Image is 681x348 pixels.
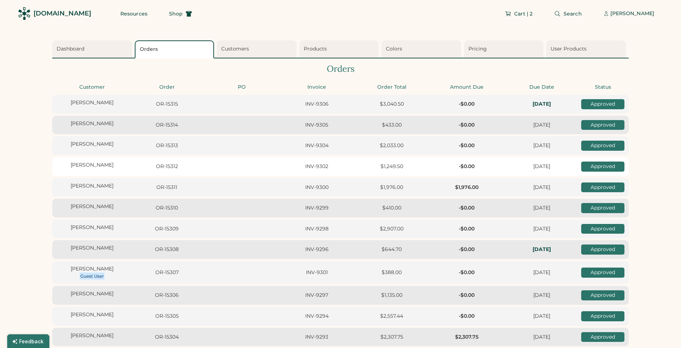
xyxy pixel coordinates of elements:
div: In-Hands: Mon, Sep 29, 2025 [506,246,577,253]
div: INV-9302 [281,163,352,170]
div: INV-9298 [281,225,352,233]
div: -$0.00 [431,246,502,253]
div: $2,557.44 [356,313,427,320]
div: [DATE] [506,163,577,170]
div: INV-9305 [281,122,352,129]
div: Customer [57,84,127,91]
button: Resources [112,6,156,21]
div: Approved [581,311,624,321]
div: OR-15309 [132,225,202,233]
div: OR-15304 [132,334,202,341]
div: -$0.00 [431,122,502,129]
div: INV-9294 [281,313,352,320]
div: [PERSON_NAME] [610,10,654,17]
div: $1,249.50 [356,163,427,170]
div: [DATE] [506,334,577,341]
div: -$0.00 [431,225,502,233]
div: $1,135.00 [356,292,427,299]
div: Approved [581,162,624,172]
div: Amount Due [431,84,502,91]
div: Approved [581,332,624,342]
div: Approved [581,245,624,255]
div: $433.00 [356,122,427,129]
div: [PERSON_NAME] [57,120,127,127]
div: [PERSON_NAME] [57,203,127,210]
div: [PERSON_NAME] [57,290,127,298]
div: Orders [52,63,629,75]
div: [DATE] [506,313,577,320]
div: -$0.00 [431,313,502,320]
div: Approved [581,141,624,151]
div: Status [581,84,624,91]
div: [DATE] [506,142,577,149]
div: [PERSON_NAME] [57,332,127,339]
div: Approved [581,99,624,109]
div: -$0.00 [431,163,502,170]
div: INV-9301 [281,269,352,276]
div: OR-15312 [132,163,202,170]
div: Customers [221,45,294,53]
div: $388.00 [356,269,427,276]
div: $2,033.00 [356,142,427,149]
div: Due Date [506,84,577,91]
div: $3,040.50 [356,101,427,108]
span: Cart | 2 [514,11,533,16]
span: Search [564,11,582,16]
div: Dashboard [57,45,130,53]
div: INV-9296 [281,246,352,253]
div: Orders [140,46,212,53]
div: [DATE] [506,184,577,191]
div: INV-9306 [281,101,352,108]
div: Order Total [356,84,427,91]
div: Guest User [80,273,104,279]
div: OR-15310 [132,204,202,212]
div: INV-9304 [281,142,352,149]
div: Order [132,84,202,91]
div: -$0.00 [431,101,502,108]
div: $2,907.00 [356,225,427,233]
div: [PERSON_NAME] [57,182,127,190]
div: Colors [386,45,459,53]
div: -$0.00 [431,269,502,276]
div: Approved [581,203,624,213]
div: OR-15315 [132,101,202,108]
iframe: Front Chat [647,316,678,347]
div: Invoice [281,84,352,91]
div: [DATE] [506,122,577,129]
div: -$0.00 [431,142,502,149]
button: Shop [160,6,201,21]
div: [DATE] [506,292,577,299]
div: Approved [581,120,624,130]
div: [DATE] [506,225,577,233]
button: Cart | 2 [496,6,541,21]
div: INV-9297 [281,292,352,299]
div: Approved [581,224,624,234]
div: [PERSON_NAME] [57,245,127,252]
div: OR-15311 [132,184,202,191]
div: INV-9300 [281,184,352,191]
div: [DATE] [506,204,577,212]
div: $2,307.75 [356,334,427,341]
div: OR-15306 [132,292,202,299]
div: -$0.00 [431,204,502,212]
img: Rendered Logo - Screens [18,7,31,20]
div: $1,976.00 [431,184,502,191]
div: Approved [581,182,624,193]
div: Products [304,45,377,53]
div: [DATE] [506,269,577,276]
div: [PERSON_NAME] [57,99,127,106]
div: [PERSON_NAME] [57,224,127,231]
div: -$0.00 [431,292,502,299]
div: User Products [551,45,624,53]
div: $410.00 [356,204,427,212]
div: Pricing [468,45,542,53]
div: Approved [581,268,624,278]
div: In-Hands: Tue, Sep 23, 2025 [506,101,577,108]
div: Approved [581,290,624,300]
div: [PERSON_NAME] [57,162,127,169]
div: OR-15313 [132,142,202,149]
div: OR-15305 [132,313,202,320]
div: [PERSON_NAME] [57,141,127,148]
div: INV-9299 [281,204,352,212]
div: INV-9293 [281,334,352,341]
